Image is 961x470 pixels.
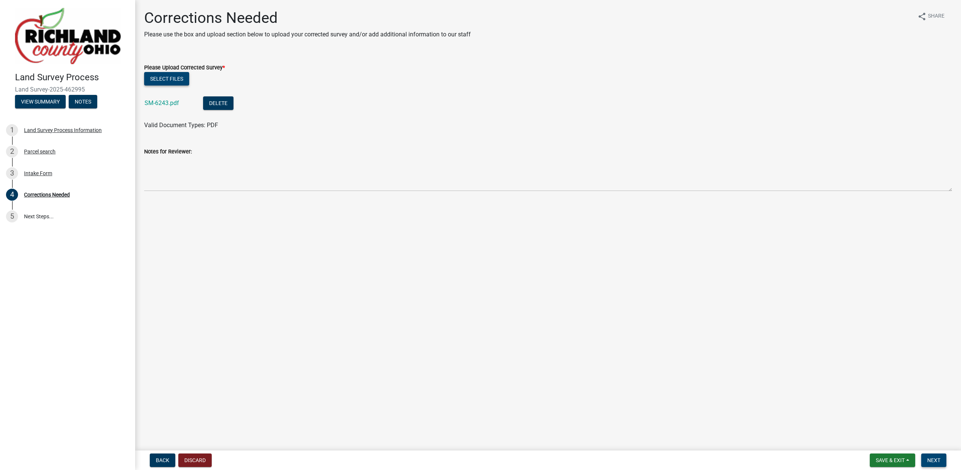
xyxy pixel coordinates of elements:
[144,149,192,155] label: Notes for Reviewer:
[24,128,102,133] div: Land Survey Process Information
[15,72,129,83] h4: Land Survey Process
[15,8,121,64] img: Richland County, Ohio
[144,122,218,129] span: Valid Document Types: PDF
[69,95,97,108] button: Notes
[203,96,233,110] button: Delete
[6,124,18,136] div: 1
[156,457,169,463] span: Back
[24,192,70,197] div: Corrections Needed
[144,72,189,86] button: Select files
[144,65,225,71] label: Please Upload Corrected Survey
[145,99,179,107] a: SM-6243.pdf
[6,189,18,201] div: 4
[24,149,56,154] div: Parcel search
[15,99,66,105] wm-modal-confirm: Summary
[150,453,175,467] button: Back
[24,171,52,176] div: Intake Form
[144,9,471,27] h1: Corrections Needed
[6,146,18,158] div: 2
[876,457,905,463] span: Save & Exit
[203,100,233,107] wm-modal-confirm: Delete Document
[144,30,471,39] p: Please use the box and upload section below to upload your corrected survey and/or add additional...
[911,9,950,24] button: shareShare
[6,210,18,222] div: 5
[928,12,944,21] span: Share
[6,167,18,179] div: 3
[15,95,66,108] button: View Summary
[927,457,940,463] span: Next
[870,453,915,467] button: Save & Exit
[921,453,946,467] button: Next
[178,453,212,467] button: Discard
[15,86,120,93] span: Land Survey-2025-462995
[69,99,97,105] wm-modal-confirm: Notes
[917,12,926,21] i: share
